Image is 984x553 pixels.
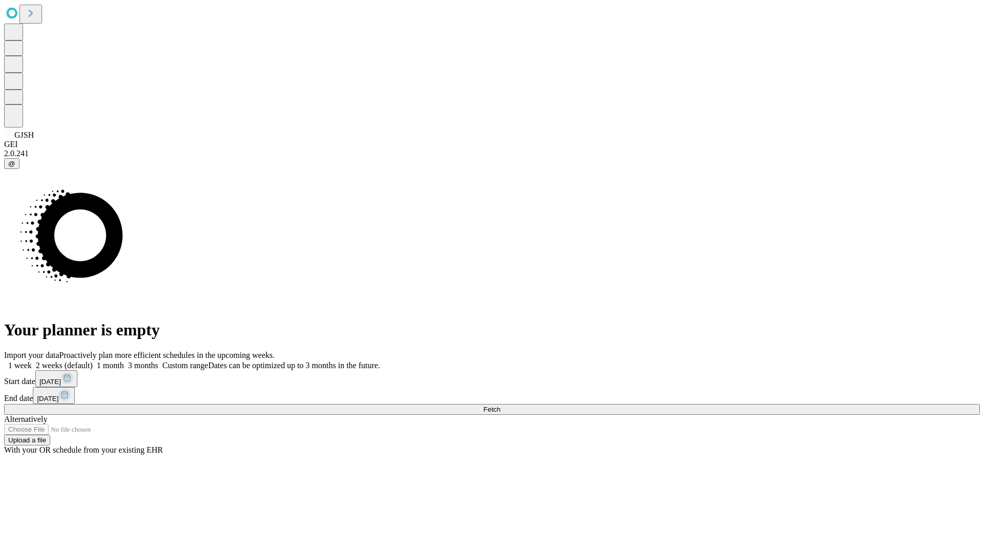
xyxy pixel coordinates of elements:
span: Proactively plan more efficient schedules in the upcoming weeks. [59,351,275,359]
button: [DATE] [33,387,75,404]
div: End date [4,387,980,404]
span: [DATE] [37,395,58,402]
div: 2.0.241 [4,149,980,158]
span: Alternatively [4,415,47,423]
span: 2 weeks (default) [36,361,93,370]
button: Fetch [4,404,980,415]
span: Dates can be optimized up to 3 months in the future. [208,361,380,370]
span: With your OR schedule from your existing EHR [4,445,163,454]
button: Upload a file [4,435,50,445]
span: Import your data [4,351,59,359]
span: 3 months [128,361,158,370]
span: 1 week [8,361,32,370]
span: [DATE] [39,378,61,386]
button: [DATE] [35,370,77,387]
div: Start date [4,370,980,387]
div: GEI [4,140,980,149]
span: GJSH [14,131,34,139]
button: @ [4,158,19,169]
span: Custom range [162,361,208,370]
h1: Your planner is empty [4,321,980,339]
span: Fetch [483,406,500,413]
span: 1 month [97,361,124,370]
span: @ [8,160,15,167]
